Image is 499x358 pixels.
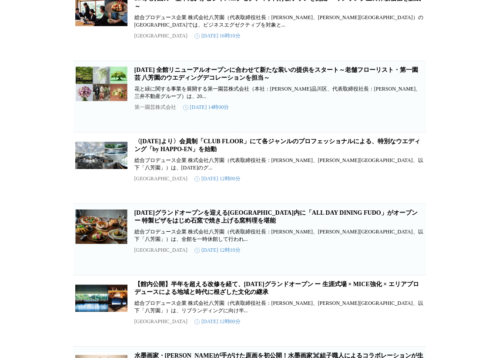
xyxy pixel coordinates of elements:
time: [DATE] 12時00分 [194,318,241,325]
time: [DATE] 14時00分 [183,104,229,111]
p: [GEOGRAPHIC_DATA] [134,318,188,325]
img: 10/1(水)グランドオープンを迎える八芳園内に「ALL DAY DINING FUDO」がオープン ー 特製ピザをはじめ石窯で焼き上げる窯料理を堪能 [75,209,127,244]
p: 総合プロデュース企業 株式会社八芳園（代表取締役社長：[PERSON_NAME]、[PERSON_NAME][GEOGRAPHIC_DATA]）の[GEOGRAPHIC_DATA]では、ビジネス... [134,14,424,29]
p: [GEOGRAPHIC_DATA] [134,33,188,39]
a: [DATE] 全館リニューアルオープンに合わせて新たな装いの提供をスタート～老舗フローリスト・第一園芸 八芳園のウエディングデコレーションを担当～ [134,67,419,81]
p: 総合プロデュース企業 株式会社八芳園（代表取締役社長：[PERSON_NAME]、[PERSON_NAME][GEOGRAPHIC_DATA]、以下「八芳園」）は、リブランディングに向け半... [134,300,424,314]
a: [DATE]グランドオープンを迎える[GEOGRAPHIC_DATA]内に「ALL DAY DINING FUDO」がオープン ー 特製ピザをはじめ石窯で焼き上げる窯料理を堪能 [134,209,418,224]
p: 総合プロデュース企業 株式会社八芳園（代表取締役社長：[PERSON_NAME]、[PERSON_NAME][GEOGRAPHIC_DATA]、以下「八芳園」）は、全館を一時休館して行われ... [134,228,424,243]
a: 【館内公開】半年を超える改修を経て、[DATE]グランドオープン ー 生涯式場 × MICE強化 × エリアプロデュースによる地域と時代に根ざした文化の継承 [134,281,419,295]
p: 第一園芸株式会社 [134,104,176,111]
time: [DATE] 12時00分 [194,175,241,182]
p: [GEOGRAPHIC_DATA] [134,247,188,253]
p: 総合プロデュース企業 株式会社八芳園（代表取締役社長：[PERSON_NAME]、[PERSON_NAME][GEOGRAPHIC_DATA]、以下「八芳園」）は、[DATE]のグ... [134,157,424,172]
time: [DATE] 12時10分 [194,247,241,254]
img: 10月1日 全館リニューアルオープンに合わせて新たな装いの提供をスタート～老舗フローリスト・第一園芸 八芳園のウエディングデコレーションを担当～ [75,66,127,101]
p: 花と緑に関する事業を展開する第一園芸株式会社（本社：[PERSON_NAME]品川区、代表取締役社長：[PERSON_NAME]、三井不動産グループ）は、20... [134,85,424,100]
img: 【館内公開】半年を超える改修を経て、10月1日グランドオープン ー 生涯式場 × MICE強化 × エリアプロデュースによる地域と時代に根ざした文化の継承 [75,280,127,315]
p: [GEOGRAPHIC_DATA] [134,176,188,182]
img: 〈10月1日より〉会員制「CLUB FLOOR」にて各ジャンルのプロフェッショナルによる、特別なウエディング「by HAPPO-EN」を始動 [75,138,127,172]
a: 〈[DATE]より〉会員制「CLUB FLOOR」にて各ジャンルのプロフェッショナルによる、特別なウエディング「by HAPPO-EN」を始動 [134,138,420,152]
time: [DATE] 16時10分 [194,32,241,40]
